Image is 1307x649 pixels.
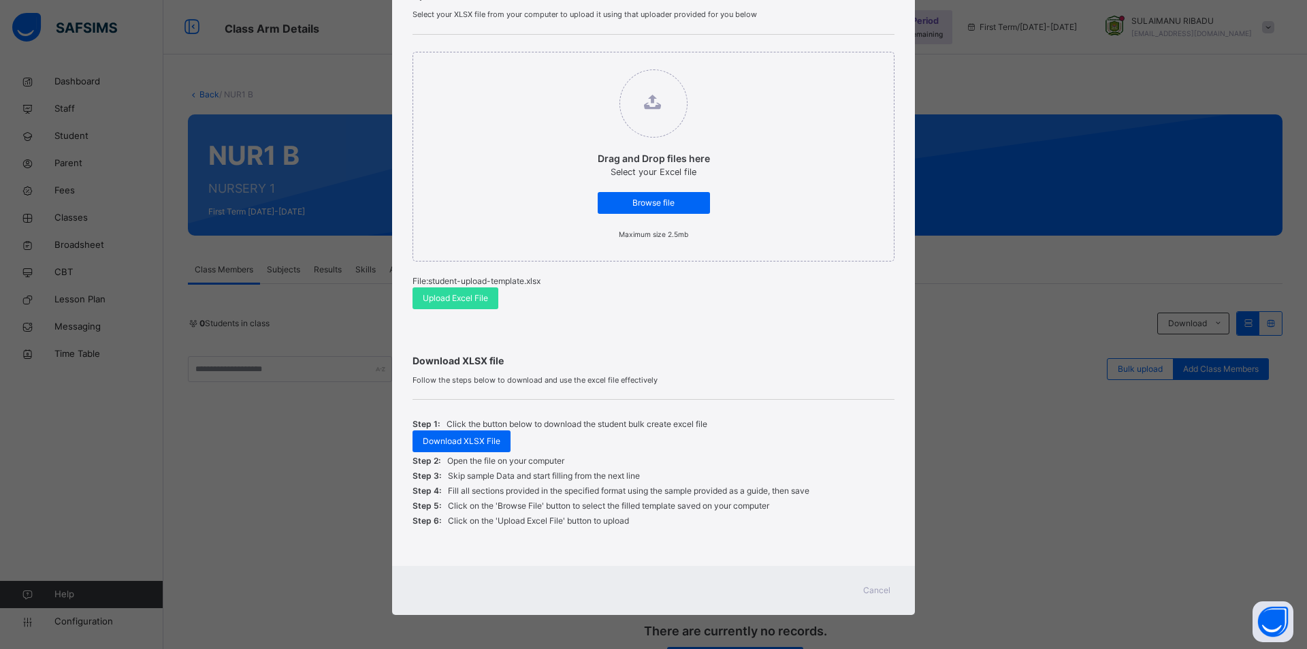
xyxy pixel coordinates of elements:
[448,470,640,482] p: Skip sample Data and start filling from the next line
[413,418,440,430] span: Step 1:
[448,485,809,497] p: Fill all sections provided in the specified format using the sample provided as a guide, then save
[863,584,890,597] span: Cancel
[413,485,441,497] span: Step 4:
[448,515,629,527] p: Click on the 'Upload Excel File' button to upload
[447,418,707,430] p: Click the button below to download the student bulk create excel file
[413,515,441,527] span: Step 6:
[447,455,564,467] p: Open the file on your computer
[611,167,696,177] span: Select your Excel file
[1253,601,1293,642] button: Open asap
[423,435,500,447] span: Download XLSX File
[598,151,710,165] p: Drag and Drop files here
[413,500,441,512] span: Step 5:
[413,275,894,287] p: File: student-upload-template.xlsx
[413,9,894,20] span: Select your XLSX file from your computer to upload it using that uploader provided for you below
[619,230,688,238] small: Maximum size 2.5mb
[423,292,488,304] span: Upload Excel File
[413,470,441,482] span: Step 3:
[413,353,894,368] span: Download XLSX file
[608,197,700,209] span: Browse file
[413,375,894,386] span: Follow the steps below to download and use the excel file effectively
[448,500,769,512] p: Click on the 'Browse File' button to select the filled template saved on your computer
[413,455,440,467] span: Step 2:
